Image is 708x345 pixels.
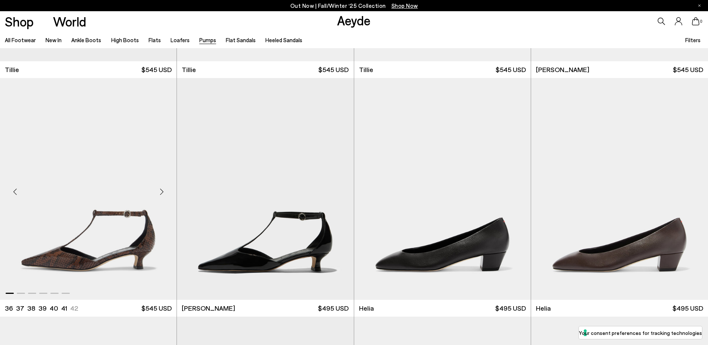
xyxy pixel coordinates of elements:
a: World [53,15,86,28]
a: New In [46,37,62,43]
a: Heeled Sandals [265,37,302,43]
span: $545 USD [141,304,172,313]
span: $545 USD [141,65,172,74]
a: Flats [149,37,161,43]
a: Aeyde [337,12,371,28]
img: Liz T-Bar Pumps [177,78,353,300]
a: Loafers [171,37,190,43]
li: 38 [27,304,35,313]
img: Helia Low-Cut Pumps [354,78,531,300]
span: Navigate to /collections/new-in [392,2,418,9]
a: Tillie $545 USD [354,61,531,78]
a: Helia $495 USD [354,300,531,317]
a: Tillie $545 USD [177,61,353,78]
a: High Boots [111,37,139,43]
a: [PERSON_NAME] $545 USD [531,61,708,78]
a: Ankle Boots [71,37,101,43]
span: $545 USD [673,65,703,74]
span: Tillie [182,65,196,74]
button: Your consent preferences for tracking technologies [579,326,702,339]
span: $495 USD [318,304,349,313]
li: 36 [5,304,13,313]
a: Flat Sandals [226,37,256,43]
span: 0 [699,19,703,24]
label: Your consent preferences for tracking technologies [579,329,702,337]
a: 0 [692,17,699,25]
li: 41 [61,304,67,313]
a: Helia $495 USD [531,300,708,317]
a: Pumps [199,37,216,43]
span: $545 USD [496,65,526,74]
p: Out Now | Fall/Winter ‘25 Collection [290,1,418,10]
a: [PERSON_NAME] $495 USD [177,300,353,317]
span: $545 USD [318,65,349,74]
span: Helia [536,304,551,313]
span: $495 USD [673,304,703,313]
div: 2 / 6 [177,78,353,300]
span: Tillie [5,65,19,74]
li: 40 [50,304,58,313]
img: Helia Low-Cut Pumps [531,78,708,300]
span: $495 USD [495,304,526,313]
img: Liz T-Bar Pumps [177,78,353,300]
span: Tillie [359,65,373,74]
ul: variant [5,304,76,313]
div: Previous slide [4,181,26,203]
li: 37 [16,304,24,313]
span: Helia [359,304,374,313]
a: Shop [5,15,34,28]
li: 39 [38,304,47,313]
a: All Footwear [5,37,36,43]
span: [PERSON_NAME] [182,304,235,313]
span: [PERSON_NAME] [536,65,589,74]
span: Filters [685,37,701,43]
div: Next slide [150,181,173,203]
